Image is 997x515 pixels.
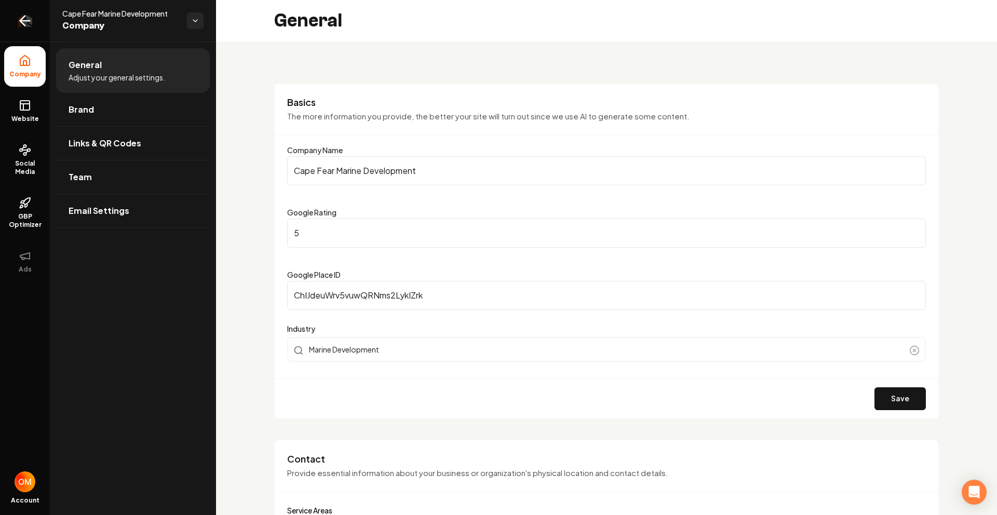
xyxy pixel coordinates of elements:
span: Team [69,171,92,183]
span: GBP Optimizer [4,212,46,229]
label: Company Name [287,145,343,155]
input: Google Place ID [287,281,926,310]
a: Links & QR Codes [56,127,210,160]
span: General [69,59,102,71]
a: Website [4,91,46,131]
h2: General [274,10,342,31]
p: Provide essential information about your business or organization's physical location and contact... [287,467,926,479]
span: Company [62,19,179,33]
span: Email Settings [69,205,129,217]
a: Email Settings [56,194,210,227]
input: Google Rating [287,219,926,248]
label: Google Place ID [287,270,341,279]
a: Brand [56,93,210,126]
span: Account [11,496,39,505]
button: Open user button [15,471,35,492]
a: GBP Optimizer [4,188,46,237]
input: Company Name [287,156,926,185]
p: The more information you provide, the better your site will turn out since we use AI to generate ... [287,111,926,123]
span: Ads [15,265,36,274]
span: Brand [69,103,94,116]
span: Company [5,70,45,78]
span: Cape Fear Marine Development [62,8,179,19]
div: Open Intercom Messenger [962,480,987,505]
span: Social Media [4,159,46,176]
button: Ads [4,241,46,282]
a: Social Media [4,135,46,184]
a: Team [56,160,210,194]
button: Save [874,387,926,410]
label: Service Areas [287,506,332,515]
h3: Basics [287,96,926,109]
label: Google Rating [287,208,336,217]
span: Adjust your general settings. [69,72,165,83]
label: Industry [287,322,926,335]
h3: Contact [287,453,926,465]
span: Website [7,115,43,123]
img: Omar Molai [15,471,35,492]
span: Links & QR Codes [69,137,141,150]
